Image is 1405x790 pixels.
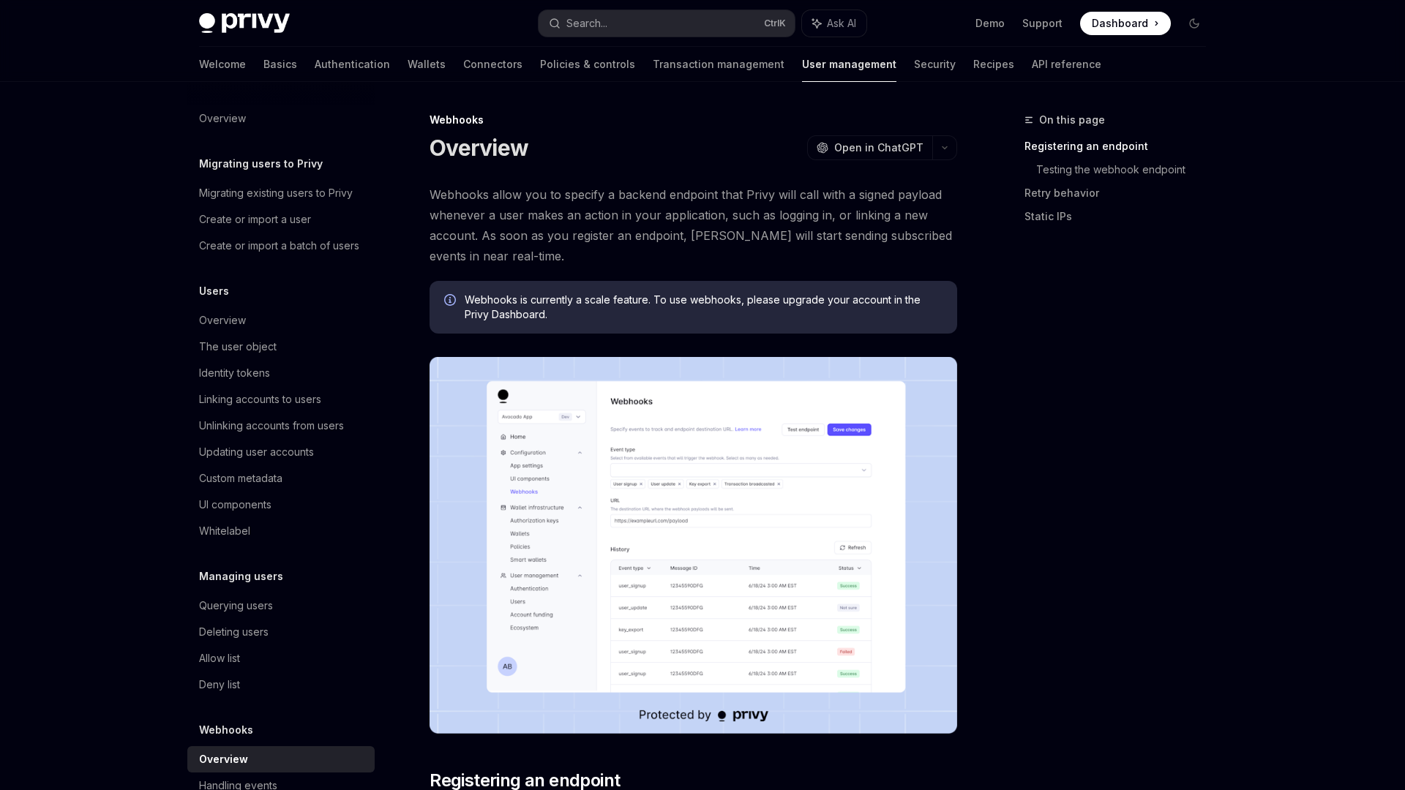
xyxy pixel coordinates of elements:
[975,16,1005,31] a: Demo
[539,10,795,37] button: Search...CtrlK
[834,140,923,155] span: Open in ChatGPT
[1022,16,1063,31] a: Support
[199,522,250,540] div: Whitelabel
[199,338,277,355] div: The user object
[187,518,375,544] a: Whitelabel
[187,492,375,518] a: UI components
[187,645,375,671] a: Allow list
[408,47,446,82] a: Wallets
[973,47,1014,82] a: Recipes
[187,180,375,206] a: Migrating existing users to Privy
[199,282,229,300] h5: Users
[540,47,635,82] a: Policies & controls
[1032,47,1101,82] a: API reference
[187,360,375,386] a: Identity tokens
[463,47,522,82] a: Connectors
[199,443,314,461] div: Updating user accounts
[430,357,957,734] img: images/Webhooks.png
[1024,135,1218,158] a: Registering an endpoint
[1036,158,1218,181] a: Testing the webhook endpoint
[199,597,273,614] div: Querying users
[199,676,240,693] div: Deny list
[199,417,344,434] div: Unlinking accounts from users
[199,237,359,255] div: Create or import a batch of users
[1024,181,1218,205] a: Retry behavior
[187,386,375,413] a: Linking accounts to users
[199,47,246,82] a: Welcome
[187,671,375,698] a: Deny list
[430,135,528,161] h1: Overview
[566,15,607,32] div: Search...
[199,13,290,34] img: dark logo
[465,293,943,322] span: Webhooks is currently a scale feature. To use webhooks, please upgrade your account in the Privy ...
[914,47,956,82] a: Security
[199,470,282,487] div: Custom metadata
[187,334,375,360] a: The user object
[199,155,323,173] h5: Migrating users to Privy
[187,619,375,645] a: Deleting users
[444,294,459,309] svg: Info
[1024,205,1218,228] a: Static IPs
[199,650,240,667] div: Allow list
[187,413,375,439] a: Unlinking accounts from users
[1080,12,1171,35] a: Dashboard
[199,312,246,329] div: Overview
[199,110,246,127] div: Overview
[764,18,786,29] span: Ctrl K
[1183,12,1206,35] button: Toggle dark mode
[199,496,271,513] div: UI components
[430,184,957,266] span: Webhooks allow you to specify a backend endpoint that Privy will call with a signed payload whene...
[653,47,784,82] a: Transaction management
[807,135,932,160] button: Open in ChatGPT
[802,47,896,82] a: User management
[199,623,269,641] div: Deleting users
[199,750,248,768] div: Overview
[187,307,375,334] a: Overview
[430,113,957,127] div: Webhooks
[199,721,253,739] h5: Webhooks
[187,105,375,132] a: Overview
[315,47,390,82] a: Authentication
[1092,16,1148,31] span: Dashboard
[199,211,311,228] div: Create or import a user
[199,184,353,202] div: Migrating existing users to Privy
[199,364,270,382] div: Identity tokens
[263,47,297,82] a: Basics
[187,439,375,465] a: Updating user accounts
[187,592,375,619] a: Querying users
[187,206,375,233] a: Create or import a user
[187,465,375,492] a: Custom metadata
[199,568,283,585] h5: Managing users
[187,233,375,259] a: Create or import a batch of users
[187,746,375,772] a: Overview
[827,16,856,31] span: Ask AI
[802,10,866,37] button: Ask AI
[1039,111,1105,129] span: On this page
[199,391,321,408] div: Linking accounts to users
